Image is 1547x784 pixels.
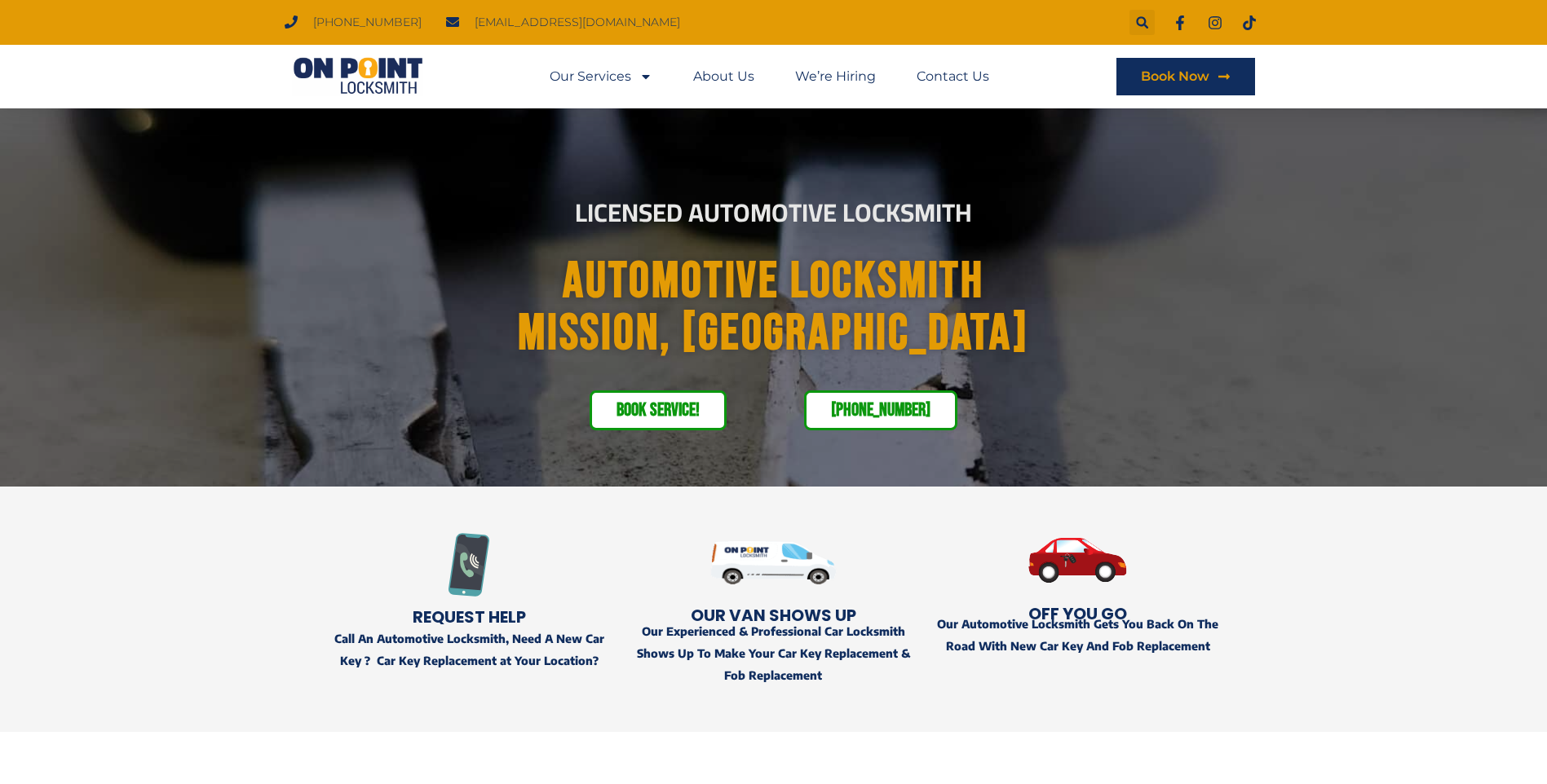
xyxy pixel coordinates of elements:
span: [PHONE_NUMBER] [831,401,930,420]
a: We’re Hiring [795,58,876,95]
span: [EMAIL_ADDRESS][DOMAIN_NAME] [471,11,680,33]
a: About Us [693,58,754,95]
h2: OUR VAN Shows Up [630,607,917,623]
div: Search [1129,10,1155,35]
a: [PHONE_NUMBER] [804,390,957,430]
img: Call for Emergency Locksmith Services Help in Coquitlam Tri-cities [437,533,501,597]
h2: Request Help [325,609,613,625]
span: [PHONE_NUMBER] [309,11,422,33]
a: Book service! [590,390,727,430]
p: Our Automotive Locksmith Gets You Back On The Road With New Car Key And Fob Replacement [934,613,1222,657]
h2: Licensed Automotive Locksmith [317,200,1231,226]
p: Call An Automotive Locksmith, Need A New Car Key ? Car Key Replacement at Your Location? [325,628,613,672]
p: Our Experienced & Professional Car Locksmith Shows Up To Make Your Car Key Replacement & Fob Repl... [630,620,917,687]
a: Our Services [550,58,652,95]
h1: Automotive Locksmith Mission, [GEOGRAPHIC_DATA] [331,256,1217,360]
span: Book Now [1141,70,1209,83]
img: Automotive Locksmith Mission, BC 2 [934,511,1222,610]
a: Contact Us [917,58,989,95]
h2: Off You Go [934,606,1222,622]
img: Automotive Locksmith Mission, BC 1 [710,511,837,614]
a: Book Now [1116,58,1255,95]
nav: Menu [550,58,989,95]
span: Book service! [617,401,700,420]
